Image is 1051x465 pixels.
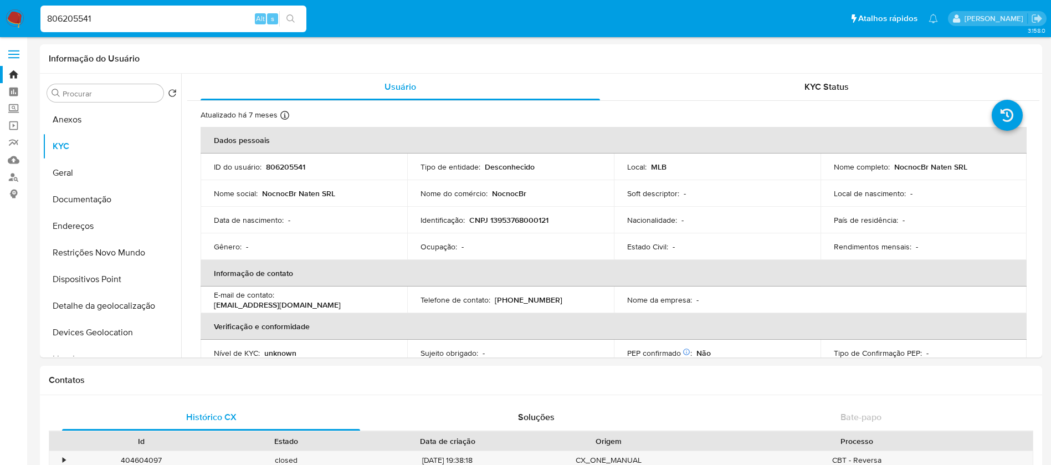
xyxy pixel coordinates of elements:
[384,80,416,93] span: Usuário
[43,266,181,293] button: Dispositivos Point
[894,162,967,172] p: NocnocBr Naten SRL
[858,13,917,24] span: Atalhos rápidos
[49,53,140,64] h1: Informação do Usuário
[689,436,1025,447] div: Processo
[673,242,675,252] p: -
[279,11,302,27] button: search-icon
[627,162,647,172] p: Local :
[40,12,306,26] input: Pesquise usuários ou casos...
[49,375,1033,386] h1: Contatos
[262,188,335,198] p: NocnocBr Naten SRL
[518,411,555,423] span: Soluções
[926,348,929,358] p: -
[483,348,485,358] p: -
[367,436,529,447] div: Data de criação
[696,295,699,305] p: -
[916,242,918,252] p: -
[421,242,457,252] p: Ocupação :
[222,436,351,447] div: Estado
[43,239,181,266] button: Restrições Novo Mundo
[43,346,181,372] button: Lista Interna
[544,436,674,447] div: Origem
[201,110,278,120] p: Atualizado há 7 meses
[421,215,465,225] p: Identificação :
[256,13,265,24] span: Alt
[627,295,692,305] p: Nome da empresa :
[485,162,535,172] p: Desconhecido
[246,242,248,252] p: -
[271,13,274,24] span: s
[840,411,881,423] span: Bate-papo
[266,162,305,172] p: 806205541
[421,295,490,305] p: Telefone de contato :
[421,348,478,358] p: Sujeito obrigado :
[684,188,686,198] p: -
[43,186,181,213] button: Documentação
[76,436,206,447] div: Id
[52,89,60,98] button: Procurar
[201,260,1027,287] th: Informação de contato
[63,89,159,99] input: Procurar
[214,300,341,310] p: [EMAIL_ADDRESS][DOMAIN_NAME]
[214,242,242,252] p: Gênero :
[627,242,668,252] p: Estado Civil :
[264,348,296,358] p: unknown
[495,295,562,305] p: [PHONE_NUMBER]
[43,293,181,319] button: Detalhe da geolocalização
[421,188,488,198] p: Nome do comércio :
[43,133,181,160] button: KYC
[214,215,284,225] p: Data de nascimento :
[462,242,464,252] p: -
[43,319,181,346] button: Devices Geolocation
[214,290,274,300] p: E-mail de contato :
[214,162,262,172] p: ID do usuário :
[804,80,849,93] span: KYC Status
[288,215,290,225] p: -
[903,215,905,225] p: -
[627,188,679,198] p: Soft descriptor :
[965,13,1027,24] p: weverton.gomes@mercadopago.com.br
[43,213,181,239] button: Endereços
[681,215,684,225] p: -
[834,162,890,172] p: Nome completo :
[627,215,677,225] p: Nacionalidade :
[929,14,938,23] a: Notificações
[834,242,911,252] p: Rendimentos mensais :
[834,215,898,225] p: País de residência :
[627,348,692,358] p: PEP confirmado :
[696,348,711,358] p: Não
[214,348,260,358] p: Nível de KYC :
[834,348,922,358] p: Tipo de Confirmação PEP :
[186,411,237,423] span: Histórico CX
[43,160,181,186] button: Geral
[492,188,526,198] p: NocnocBr
[651,162,667,172] p: MLB
[469,215,548,225] p: CNPJ 13953768000121
[834,188,906,198] p: Local de nascimento :
[43,106,181,133] button: Anexos
[421,162,480,172] p: Tipo de entidade :
[201,313,1027,340] th: Verificação e conformidade
[168,89,177,101] button: Retornar ao pedido padrão
[1031,13,1043,24] a: Sair
[910,188,912,198] p: -
[214,188,258,198] p: Nome social :
[201,127,1027,154] th: Dados pessoais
